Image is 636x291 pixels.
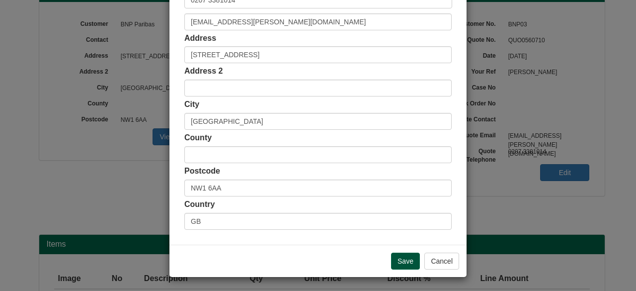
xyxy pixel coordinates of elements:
[184,199,215,210] label: Country
[184,33,216,44] label: Address
[184,99,199,110] label: City
[424,253,459,270] button: Cancel
[184,166,220,177] label: Postcode
[391,253,420,270] input: Save
[184,66,223,77] label: Address 2
[184,132,212,144] label: County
